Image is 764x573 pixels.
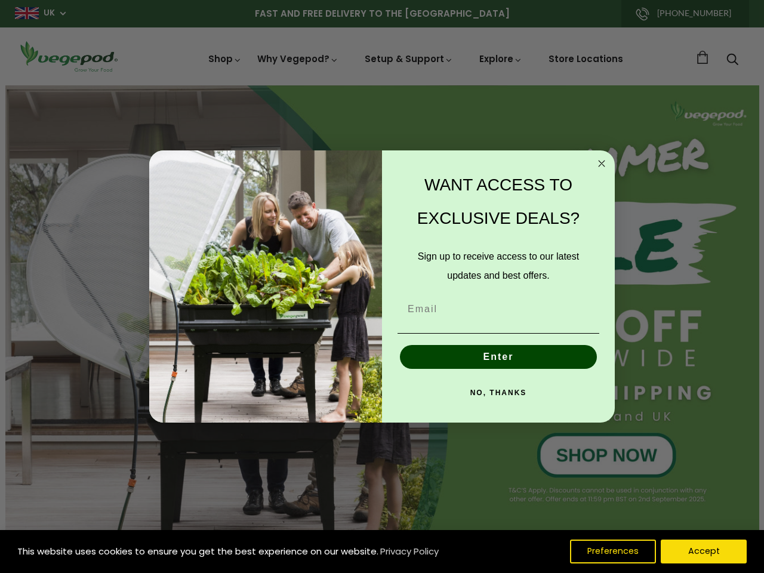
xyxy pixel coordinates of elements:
button: Close dialog [594,156,609,171]
span: Sign up to receive access to our latest updates and best offers. [418,251,579,281]
a: Privacy Policy (opens in a new tab) [378,541,440,562]
button: Preferences [570,540,656,563]
button: Accept [661,540,747,563]
img: underline [398,333,599,334]
span: This website uses cookies to ensure you get the best experience on our website. [17,545,378,557]
img: e9d03583-1bb1-490f-ad29-36751b3212ff.jpeg [149,150,382,423]
button: Enter [400,345,597,369]
button: NO, THANKS [398,381,599,405]
input: Email [398,297,599,321]
span: WANT ACCESS TO EXCLUSIVE DEALS? [417,175,580,227]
